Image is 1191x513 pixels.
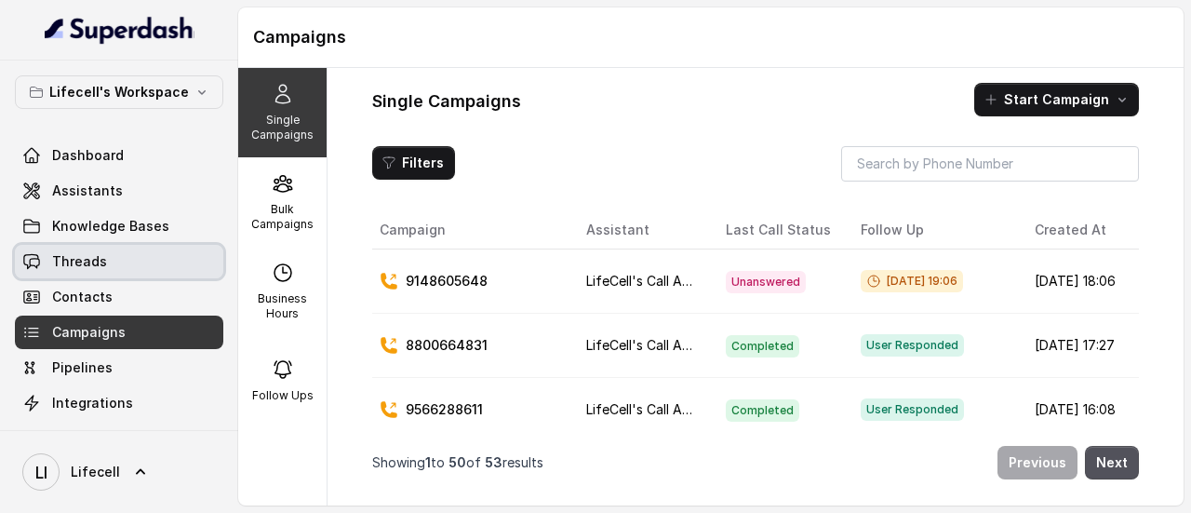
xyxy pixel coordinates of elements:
[71,463,120,481] span: Lifecell
[571,211,711,250] th: Assistant
[372,435,1139,491] nav: Pagination
[49,81,189,103] p: Lifecell's Workspace
[1020,378,1132,442] td: [DATE] 16:08
[52,182,123,200] span: Assistants
[846,211,1020,250] th: Follow Up
[52,252,107,271] span: Threads
[252,388,314,403] p: Follow Ups
[52,288,113,306] span: Contacts
[726,271,806,293] span: Unanswered
[726,399,799,422] span: Completed
[15,351,223,385] a: Pipelines
[1020,314,1132,378] td: [DATE] 17:27
[448,454,466,470] span: 50
[861,398,964,421] span: User Responded
[15,316,223,349] a: Campaigns
[15,245,223,278] a: Threads
[406,336,488,355] p: 8800664831
[15,446,223,498] a: Lifecell
[711,211,846,250] th: Last Call Status
[52,429,133,448] span: API Settings
[586,273,730,289] span: LifeCell's Call Assistant
[372,146,455,180] button: Filters
[52,358,113,377] span: Pipelines
[974,83,1139,116] button: Start Campaign
[35,463,47,482] text: LI
[15,280,223,314] a: Contacts
[253,22,1169,52] h1: Campaigns
[406,400,483,419] p: 9566288611
[726,335,799,358] span: Completed
[372,87,521,116] h1: Single Campaigns
[841,146,1139,182] input: Search by Phone Number
[246,291,319,321] p: Business Hours
[15,174,223,208] a: Assistants
[586,337,730,353] span: LifeCell's Call Assistant
[372,211,571,250] th: Campaign
[15,139,223,172] a: Dashboard
[52,323,126,342] span: Campaigns
[52,394,133,412] span: Integrations
[1085,446,1139,479] button: Next
[246,202,319,232] p: Bulk Campaigns
[15,209,223,243] a: Knowledge Bases
[997,446,1077,479] button: Previous
[45,15,194,45] img: light.svg
[1020,211,1132,250] th: Created At
[485,454,502,470] span: 53
[15,422,223,455] a: API Settings
[861,270,963,292] span: [DATE] 19:06
[52,146,124,165] span: Dashboard
[15,75,223,109] button: Lifecell's Workspace
[372,453,543,472] p: Showing to of results
[861,334,964,357] span: User Responded
[406,272,488,290] p: 9148605648
[52,217,169,236] span: Knowledge Bases
[586,401,730,417] span: LifeCell's Call Assistant
[15,386,223,420] a: Integrations
[1020,250,1132,314] td: [DATE] 18:06
[246,113,319,142] p: Single Campaigns
[425,454,431,470] span: 1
